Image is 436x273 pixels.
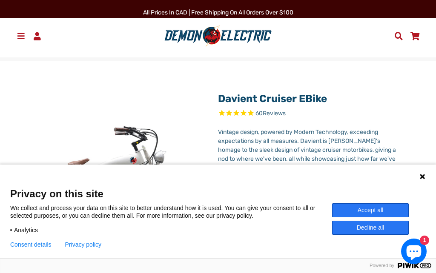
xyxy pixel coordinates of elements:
[65,241,102,248] a: Privacy policy
[10,188,426,200] span: Privacy on this site
[218,128,398,208] p: Vintage design, powered by Modern Technology, exceeding expectations by all measures. Davient is ...
[10,241,52,248] button: Consent details
[399,239,429,266] inbox-online-store-chat: Shopify online store chat
[161,25,275,47] img: Demon Electric logo
[10,204,332,219] p: We collect and process your data on this site to better understand how it is used. You can give y...
[143,9,293,16] span: All Prices in CAD | Free shipping on all orders over $100
[218,109,398,119] span: Rated 4.8 out of 5 stars 60 reviews
[263,110,286,117] span: Reviews
[255,110,286,117] span: 60 reviews
[218,93,327,105] a: Davient Cruiser eBike
[332,221,409,235] button: Decline all
[366,263,398,268] span: Powered by
[332,203,409,217] button: Accept all
[14,226,38,234] span: Analytics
